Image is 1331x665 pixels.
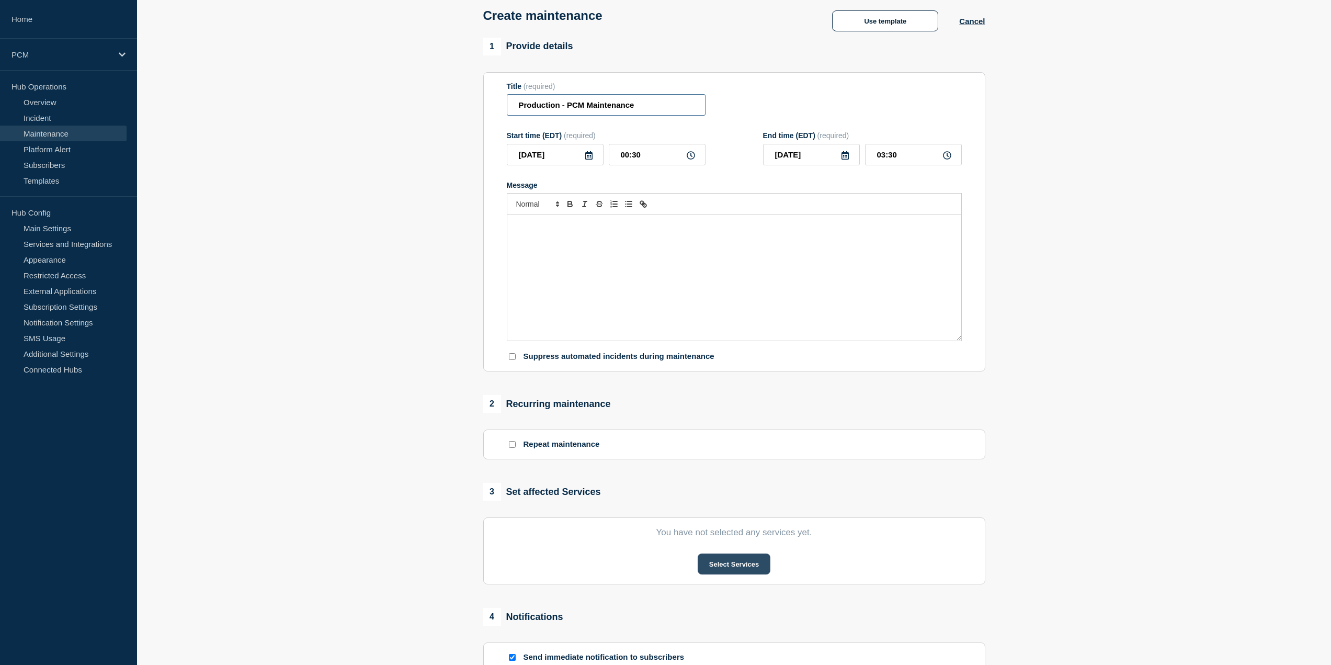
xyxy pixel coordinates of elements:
p: Send immediate notification to subscribers [524,652,691,662]
span: (required) [817,131,849,140]
span: 1 [483,38,501,55]
input: Title [507,94,706,116]
span: 2 [483,395,501,413]
input: HH:MM [609,144,706,165]
div: Set affected Services [483,483,601,501]
button: Use template [832,10,938,31]
span: 3 [483,483,501,501]
button: Toggle bold text [563,198,577,210]
input: Send immediate notification to subscribers [509,654,516,661]
button: Toggle italic text [577,198,592,210]
div: Title [507,82,706,91]
input: Suppress automated incidents during maintenance [509,353,516,360]
div: End time (EDT) [763,131,962,140]
button: Toggle bulleted list [621,198,636,210]
span: 4 [483,608,501,626]
input: HH:MM [865,144,962,165]
button: Cancel [959,17,985,26]
span: (required) [564,131,596,140]
input: YYYY-MM-DD [763,144,860,165]
div: Recurring maintenance [483,395,611,413]
button: Toggle strikethrough text [592,198,607,210]
div: Provide details [483,38,573,55]
button: Toggle ordered list [607,198,621,210]
p: PCM [12,50,112,59]
div: Notifications [483,608,563,626]
input: Repeat maintenance [509,441,516,448]
button: Toggle link [636,198,651,210]
h1: Create maintenance [483,8,602,23]
span: (required) [524,82,555,91]
p: Suppress automated incidents during maintenance [524,352,714,362]
button: Select Services [698,554,770,574]
div: Start time (EDT) [507,131,706,140]
div: Message [507,215,961,341]
input: YYYY-MM-DD [507,144,604,165]
span: Font size [511,198,563,210]
p: You have not selected any services yet. [507,527,962,538]
div: Message [507,181,962,189]
p: Repeat maintenance [524,439,600,449]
